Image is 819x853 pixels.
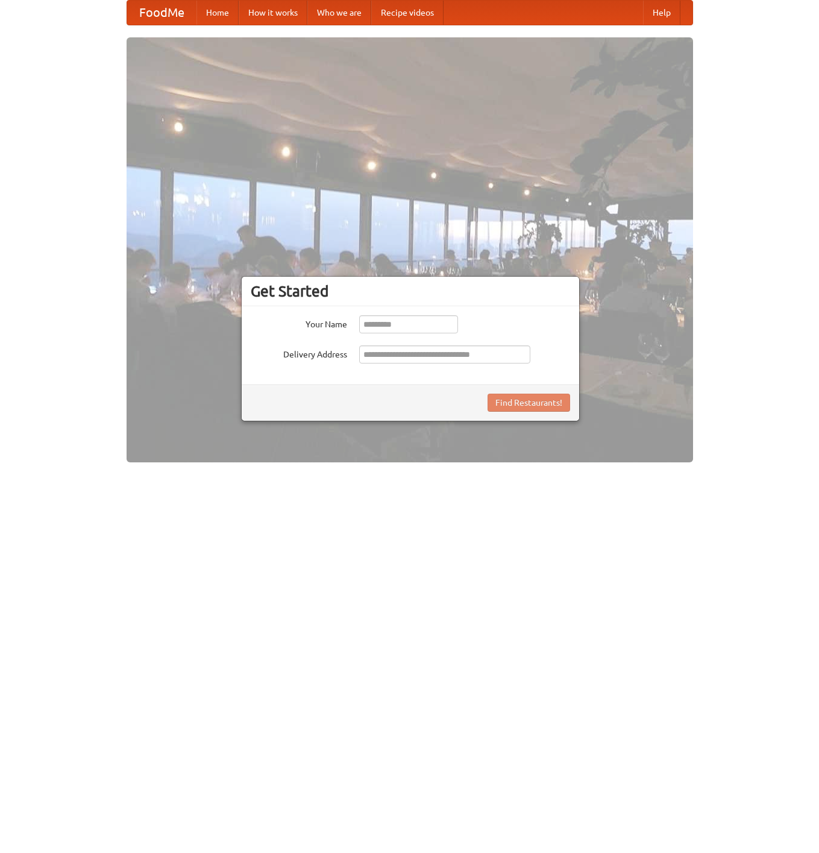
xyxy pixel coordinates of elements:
[196,1,239,25] a: Home
[251,282,570,300] h3: Get Started
[307,1,371,25] a: Who we are
[127,1,196,25] a: FoodMe
[239,1,307,25] a: How it works
[488,394,570,412] button: Find Restaurants!
[251,345,347,360] label: Delivery Address
[371,1,444,25] a: Recipe videos
[251,315,347,330] label: Your Name
[643,1,680,25] a: Help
